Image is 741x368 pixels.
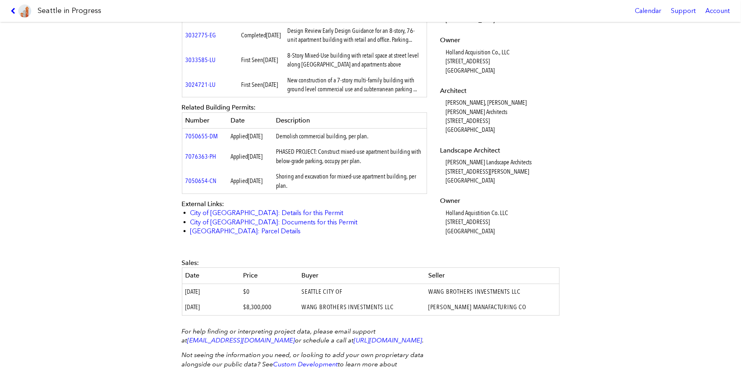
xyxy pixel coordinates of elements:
[186,303,200,311] span: [DATE]
[182,200,224,208] span: External Links:
[186,153,216,160] a: 7076363-PH
[273,360,338,368] a: Custom Development
[440,86,557,95] dt: Architect
[186,81,216,88] a: 3024721-LU
[298,284,425,299] td: SEATTLE CITY OF
[186,288,200,295] span: [DATE]
[240,284,298,299] td: $0
[227,144,273,169] td: Applied
[446,209,557,236] dd: Holland Aquistition Co. LLC [STREET_ADDRESS] [GEOGRAPHIC_DATA]
[238,73,284,97] td: First Seen
[440,196,557,205] dt: Owner
[182,112,227,128] th: Number
[182,327,424,344] em: For help finding or interpreting project data, please email support at or schedule a call at .
[440,146,557,155] dt: Landscape Architect
[186,132,218,140] a: 7050655-DM
[446,98,557,135] dd: [PERSON_NAME], [PERSON_NAME] [PERSON_NAME] Architects [STREET_ADDRESS] [GEOGRAPHIC_DATA]
[18,4,31,17] img: favicon-96x96.png
[284,48,427,73] td: 8-Story Mixed-Use building with retail space at street level along [GEOGRAPHIC_DATA] and apartmen...
[248,153,263,160] span: [DATE]
[440,36,557,45] dt: Owner
[240,299,298,315] td: $8,300,000
[354,336,423,344] a: [URL][DOMAIN_NAME]
[186,56,216,64] a: 3033585-LU
[248,132,263,140] span: [DATE]
[264,56,278,64] span: [DATE]
[240,268,298,284] th: Price
[190,209,344,217] a: City of [GEOGRAPHIC_DATA]: Details for this Permit
[273,169,427,194] td: Shoring and excavation for mixed-use apartment building, per plan.
[284,73,427,97] td: New construction of a 7-story multi-family building with ground level commercial use and subterra...
[273,112,427,128] th: Description
[238,23,284,48] td: Completed
[248,177,263,185] span: [DATE]
[425,284,559,299] td: WANG BROTHERS INVESTMENTS LLC
[238,48,284,73] td: First Seen
[186,177,217,185] a: 7050654-CN
[284,23,427,48] td: Design Review Early Design Guidance for an 8-story, 76-unit apartment building with retail and of...
[446,158,557,185] dd: [PERSON_NAME] Landscape Architects [STREET_ADDRESS][PERSON_NAME] [GEOGRAPHIC_DATA]
[264,81,278,88] span: [DATE]
[425,268,559,284] th: Seller
[182,258,559,267] div: Sales:
[188,336,295,344] a: [EMAIL_ADDRESS][DOMAIN_NAME]
[273,144,427,169] td: PHASED PROJECT: Construct mixed-use apartment building with below-grade parking, occupy per plan.
[38,6,101,16] h1: Seattle in Progress
[182,268,240,284] th: Date
[190,227,301,235] a: [GEOGRAPHIC_DATA]: Parcel Details
[298,299,425,315] td: WANG BROTHERS INVESTMENTS LLC
[425,299,559,315] td: [PERSON_NAME] MANAFACTURING CO
[186,31,216,39] a: 3032775-EG
[182,103,256,111] span: Related Building Permits:
[227,112,273,128] th: Date
[298,268,425,284] th: Buyer
[227,169,273,194] td: Applied
[267,31,281,39] span: [DATE]
[273,129,427,144] td: Demolish commercial building, per plan.
[190,218,358,226] a: City of [GEOGRAPHIC_DATA]: Documents for this Permit
[227,129,273,144] td: Applied
[446,48,557,75] dd: Holland Acquisition Co., LLC [STREET_ADDRESS] [GEOGRAPHIC_DATA]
